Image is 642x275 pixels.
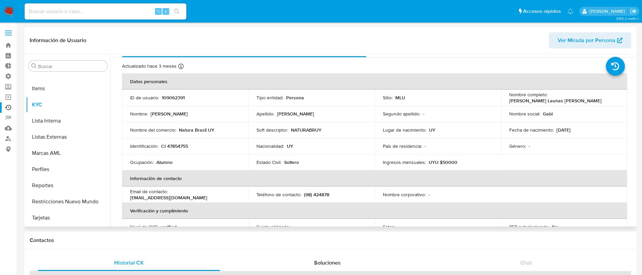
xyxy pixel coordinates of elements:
p: Ingresos mensuales : [383,159,426,165]
span: Accesos rápidos [523,8,561,15]
button: Lista Interna [26,113,110,129]
p: ID de usuario : [130,95,159,101]
input: Buscar [38,63,105,69]
p: Sujeto obligado : [256,224,290,230]
p: Nombre corporativo : [383,192,426,198]
p: Nombre del comercio : [130,127,176,133]
p: - [425,143,426,149]
p: (98) 424878 [304,192,329,198]
p: Soltero [284,159,299,165]
button: Marcas AML [26,145,110,161]
p: 109062391 [162,95,185,101]
p: Nombre completo : [509,92,548,98]
p: Lugar de nacimiento : [383,127,426,133]
p: Persona [286,95,304,101]
p: [PERSON_NAME] Launas [PERSON_NAME] [509,98,602,104]
p: Fecha de nacimiento : [509,127,554,133]
p: CI 47854755 [161,143,188,149]
span: s [165,8,167,14]
p: Nivel de KYC : [130,224,158,230]
p: Fatca : [383,224,395,230]
p: Nombre social : [509,111,540,117]
p: Segundo apellido : [383,111,420,117]
p: Género : [509,143,526,149]
p: - [529,143,530,149]
p: Apellido : [256,111,274,117]
p: Teléfono de contacto : [256,192,301,198]
p: Estado Civil : [256,159,281,165]
th: Datos personales [122,73,627,90]
p: Alumno [156,159,173,165]
p: [PERSON_NAME] [277,111,314,117]
th: Verificación y cumplimiento [122,203,627,219]
p: Nombre : [130,111,148,117]
p: - [398,224,399,230]
p: Natura Brasil UY [179,127,214,133]
p: NATURABRUY [291,127,322,133]
p: Email de contacto : [130,188,168,195]
p: No [552,224,558,230]
span: Chat [520,259,532,267]
p: [EMAIL_ADDRESS][DOMAIN_NAME] [130,195,207,201]
span: Ver Mirada por Persona [558,32,615,48]
a: Salir [630,8,637,15]
button: Tarjetas [26,210,110,226]
button: Listas Externas [26,129,110,145]
button: search-icon [170,7,184,16]
input: Buscar usuario o caso... [25,7,186,16]
h1: Contactos [30,237,631,244]
p: - [293,224,294,230]
p: Soft descriptor : [256,127,288,133]
p: Ocupación : [130,159,154,165]
p: [DATE] [556,127,571,133]
span: ⌥ [156,8,161,14]
button: KYC [26,97,110,113]
p: PEP autodeclarado : [509,224,549,230]
button: Buscar [31,63,37,69]
p: Nacionalidad : [256,143,284,149]
p: UY [287,143,293,149]
button: Restricciones Nuevo Mundo [26,194,110,210]
p: Actualizado hace 3 meses [122,63,177,69]
p: Sitio : [383,95,393,101]
span: Historial CX [114,259,144,267]
p: UY [429,127,435,133]
button: Items [26,80,110,97]
p: [PERSON_NAME] [151,111,188,117]
button: Ver Mirada por Persona [549,32,631,48]
h1: Información de Usuario [30,37,86,44]
th: Información de contacto [122,170,627,186]
p: - [423,111,424,117]
p: Tipo entidad : [256,95,283,101]
p: ezequielignacio.rocha@mercadolibre.com [589,8,628,14]
p: MLU [395,95,405,101]
button: Perfiles [26,161,110,177]
button: Reportes [26,177,110,194]
p: Gabi [543,111,553,117]
p: UYU $50000 [429,159,457,165]
p: Identificación : [130,143,158,149]
a: Notificaciones [568,8,573,14]
span: Soluciones [314,259,341,267]
p: País de residencia : [383,143,422,149]
p: verified [161,224,177,230]
p: - [428,192,430,198]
